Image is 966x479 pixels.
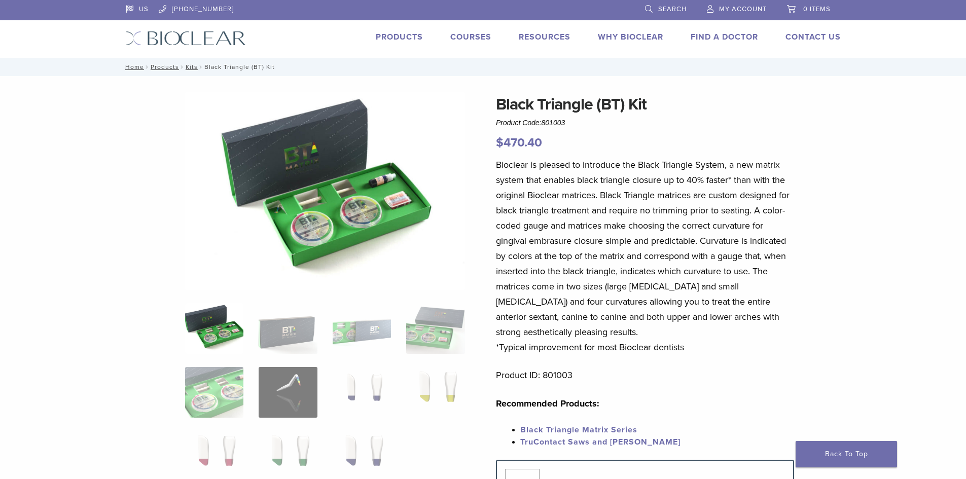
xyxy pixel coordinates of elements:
[450,32,491,42] a: Courses
[496,135,542,150] bdi: 470.40
[519,32,570,42] a: Resources
[803,5,831,13] span: 0 items
[520,437,681,447] a: TruContact Saws and [PERSON_NAME]
[118,58,848,76] nav: Black Triangle (BT) Kit
[520,425,637,435] a: Black Triangle Matrix Series
[542,119,565,127] span: 801003
[406,367,464,418] img: Black Triangle (BT) Kit - Image 8
[185,303,243,354] img: Intro-Black-Triangle-Kit-6-Copy-e1548792917662-324x324.jpg
[796,441,897,467] a: Back To Top
[144,64,151,69] span: /
[259,303,317,354] img: Black Triangle (BT) Kit - Image 2
[785,32,841,42] a: Contact Us
[406,303,464,354] img: Black Triangle (BT) Kit - Image 4
[333,303,391,354] img: Black Triangle (BT) Kit - Image 3
[719,5,767,13] span: My Account
[333,367,391,418] img: Black Triangle (BT) Kit - Image 7
[185,92,465,290] img: Intro Black Triangle Kit-6 - Copy
[186,63,198,70] a: Kits
[496,367,794,383] p: Product ID: 801003
[598,32,663,42] a: Why Bioclear
[496,92,794,117] h1: Black Triangle (BT) Kit
[496,398,599,409] strong: Recommended Products:
[496,135,504,150] span: $
[198,64,204,69] span: /
[496,157,794,355] p: Bioclear is pleased to introduce the Black Triangle System, a new matrix system that enables blac...
[376,32,423,42] a: Products
[691,32,758,42] a: Find A Doctor
[122,63,144,70] a: Home
[496,119,565,127] span: Product Code:
[259,367,317,418] img: Black Triangle (BT) Kit - Image 6
[658,5,687,13] span: Search
[185,367,243,418] img: Black Triangle (BT) Kit - Image 5
[151,63,179,70] a: Products
[126,31,246,46] img: Bioclear
[179,64,186,69] span: /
